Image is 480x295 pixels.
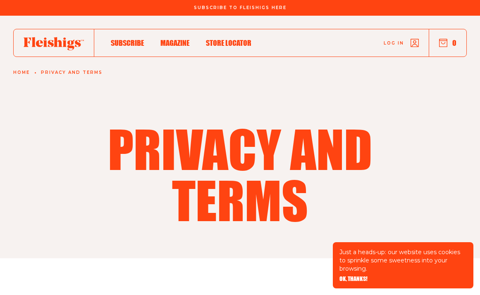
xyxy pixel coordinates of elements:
[13,70,30,75] a: Home
[206,37,251,48] a: Store locator
[339,276,368,282] button: OK, THANKS!
[192,5,288,9] a: Subscribe To Fleishigs Here
[206,38,251,47] span: Store locator
[439,38,456,47] button: 0
[41,70,103,75] a: Privacy and terms
[160,37,189,48] a: Magazine
[111,37,144,48] a: Subscribe
[194,5,287,10] span: Subscribe To Fleishigs Here
[339,248,467,273] p: Just a heads-up: our website uses cookies to sprinkle some sweetness into your browsing.
[62,123,419,225] h1: Privacy and terms
[160,38,189,47] span: Magazine
[111,38,144,47] span: Subscribe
